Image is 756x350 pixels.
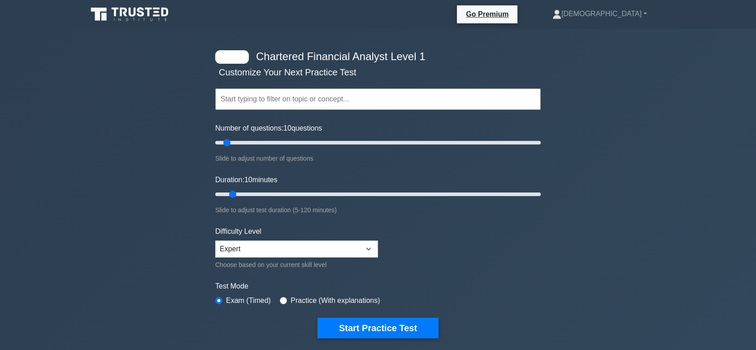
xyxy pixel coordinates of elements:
[215,205,541,215] div: Slide to adjust test duration (5-120 minutes)
[531,5,669,23] a: [DEMOGRAPHIC_DATA]
[215,153,541,164] div: Slide to adjust number of questions
[317,318,439,338] button: Start Practice Test
[283,124,291,132] span: 10
[291,295,380,306] label: Practice (With explanations)
[215,123,322,134] label: Number of questions: questions
[461,9,514,20] a: Go Premium
[215,226,261,237] label: Difficulty Level
[244,176,252,184] span: 10
[215,175,278,185] label: Duration: minutes
[215,281,541,292] label: Test Mode
[252,50,497,63] h4: Chartered Financial Analyst Level 1
[215,88,541,110] input: Start typing to filter on topic or concept...
[226,295,271,306] label: Exam (Timed)
[215,259,378,270] div: Choose based on your current skill level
